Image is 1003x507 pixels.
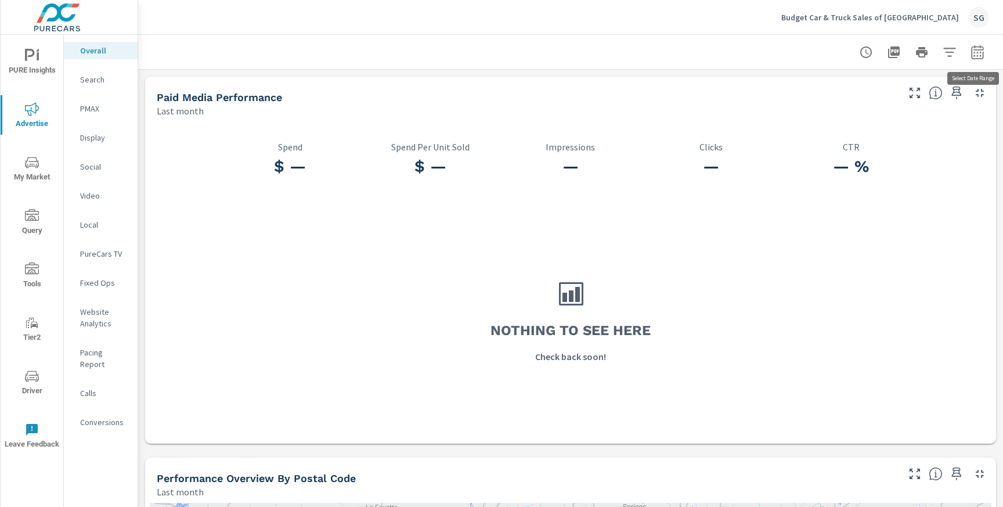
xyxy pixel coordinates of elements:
button: "Export Report to PDF" [882,41,905,64]
p: Social [80,161,128,172]
button: Make Fullscreen [905,465,924,483]
p: CTR [781,142,922,152]
div: Overall [64,42,138,59]
button: Minimize Widget [970,84,989,102]
div: PureCars TV [64,245,138,263]
h3: $ — [360,157,501,177]
button: Apply Filters [938,41,961,64]
div: Display [64,129,138,146]
div: Conversions [64,413,138,431]
p: Display [80,132,128,143]
span: Save this to your personalized report [947,465,966,483]
p: Fixed Ops [80,277,128,289]
p: Pacing Report [80,347,128,370]
div: Fixed Ops [64,274,138,292]
p: Check back soon! [535,350,606,364]
p: Clicks [641,142,781,152]
p: Local [80,219,128,231]
h5: Paid Media Performance [157,91,282,103]
div: Search [64,71,138,88]
span: PURE Insights [4,49,60,77]
p: Website Analytics [80,306,128,329]
div: Video [64,187,138,204]
div: Calls [64,384,138,402]
p: Overall [80,45,128,56]
h3: — % [781,157,922,177]
p: Budget Car & Truck Sales of [GEOGRAPHIC_DATA] [781,12,959,23]
span: Driver [4,369,60,398]
p: Video [80,190,128,202]
p: Last month [157,485,204,499]
p: Spend Per Unit Sold [360,142,501,152]
span: Tools [4,263,60,291]
p: Impressions [500,142,641,152]
p: Last month [157,104,204,118]
span: Query [4,209,60,238]
p: PureCars TV [80,248,128,260]
div: Local [64,216,138,233]
h3: — [500,157,641,177]
p: PMAX [80,103,128,114]
div: Website Analytics [64,303,138,332]
span: Advertise [4,102,60,131]
span: Understand performance data by postal code. Individual postal codes can be selected and expanded ... [929,467,943,481]
button: Minimize Widget [970,465,989,483]
button: Make Fullscreen [905,84,924,102]
div: SG [968,7,989,28]
span: My Market [4,156,60,184]
span: Save this to your personalized report [947,84,966,102]
p: Calls [80,387,128,399]
span: Tier2 [4,316,60,344]
span: Leave Feedback [4,423,60,451]
p: Conversions [80,416,128,428]
span: Understand performance metrics over the selected time range. [929,86,943,100]
h3: — [641,157,781,177]
h3: $ — [220,157,360,177]
div: PMAX [64,100,138,117]
h5: Performance Overview By Postal Code [157,472,356,484]
div: Social [64,158,138,175]
h3: Nothing to see here [490,321,651,340]
div: nav menu [1,35,63,462]
p: Search [80,74,128,85]
div: Pacing Report [64,344,138,373]
p: Spend [220,142,360,152]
